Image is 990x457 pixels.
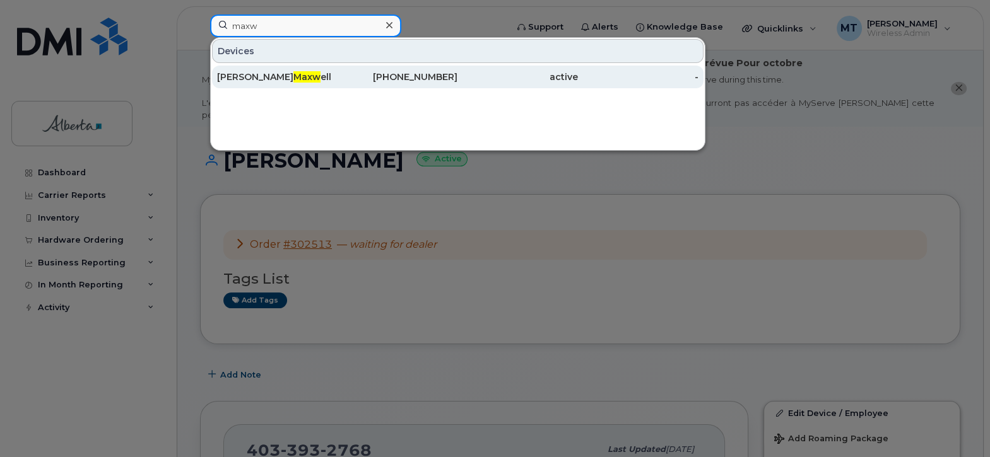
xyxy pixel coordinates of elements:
[293,71,321,83] span: Maxw
[578,71,698,83] div: -
[338,71,458,83] div: [PHONE_NUMBER]
[217,71,338,83] div: [PERSON_NAME] ell
[212,66,704,88] a: [PERSON_NAME]Maxwell[PHONE_NUMBER]active-
[457,71,578,83] div: active
[212,39,704,63] div: Devices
